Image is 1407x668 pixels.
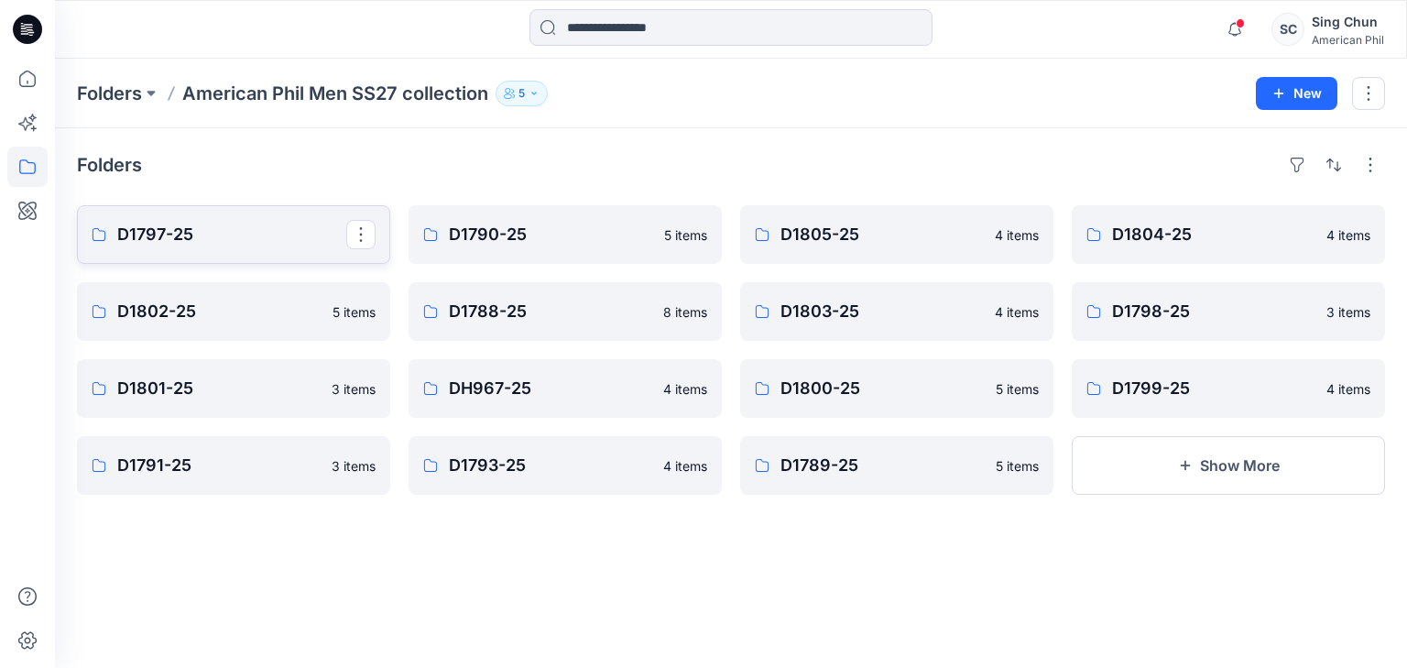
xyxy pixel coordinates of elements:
[449,222,653,247] p: D1790-25
[449,299,652,324] p: D1788-25
[780,453,985,478] p: D1789-25
[409,205,722,264] a: D1790-255 items
[1312,11,1384,33] div: Sing Chun
[1271,13,1304,46] div: SC
[409,436,722,495] a: D1793-254 items
[1326,379,1370,399] p: 4 items
[1072,282,1385,341] a: D1798-253 items
[1072,359,1385,418] a: D1799-254 items
[117,299,322,324] p: D1802-25
[77,282,390,341] a: D1802-255 items
[663,456,707,476] p: 4 items
[780,222,984,247] p: D1805-25
[780,299,984,324] p: D1803-25
[995,225,1039,245] p: 4 items
[449,376,652,401] p: DH967-25
[780,376,985,401] p: D1800-25
[1072,436,1385,495] button: Show More
[117,453,321,478] p: D1791-25
[1326,225,1370,245] p: 4 items
[333,302,376,322] p: 5 items
[332,456,376,476] p: 3 items
[77,154,142,176] h4: Folders
[740,205,1053,264] a: D1805-254 items
[77,81,142,106] a: Folders
[1072,205,1385,264] a: D1804-254 items
[1326,302,1370,322] p: 3 items
[663,302,707,322] p: 8 items
[182,81,488,106] p: American Phil Men SS27 collection
[518,83,525,104] p: 5
[77,436,390,495] a: D1791-253 items
[77,205,390,264] a: D1797-25
[77,359,390,418] a: D1801-253 items
[1112,376,1315,401] p: D1799-25
[1112,299,1315,324] p: D1798-25
[996,456,1039,476] p: 5 items
[1312,33,1384,47] div: American Phil
[664,225,707,245] p: 5 items
[332,379,376,399] p: 3 items
[449,453,652,478] p: D1793-25
[996,379,1039,399] p: 5 items
[740,436,1053,495] a: D1789-255 items
[409,282,722,341] a: D1788-258 items
[995,302,1039,322] p: 4 items
[117,376,321,401] p: D1801-25
[409,359,722,418] a: DH967-254 items
[663,379,707,399] p: 4 items
[740,359,1053,418] a: D1800-255 items
[1256,77,1337,110] button: New
[496,81,548,106] button: 5
[117,222,346,247] p: D1797-25
[1112,222,1315,247] p: D1804-25
[740,282,1053,341] a: D1803-254 items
